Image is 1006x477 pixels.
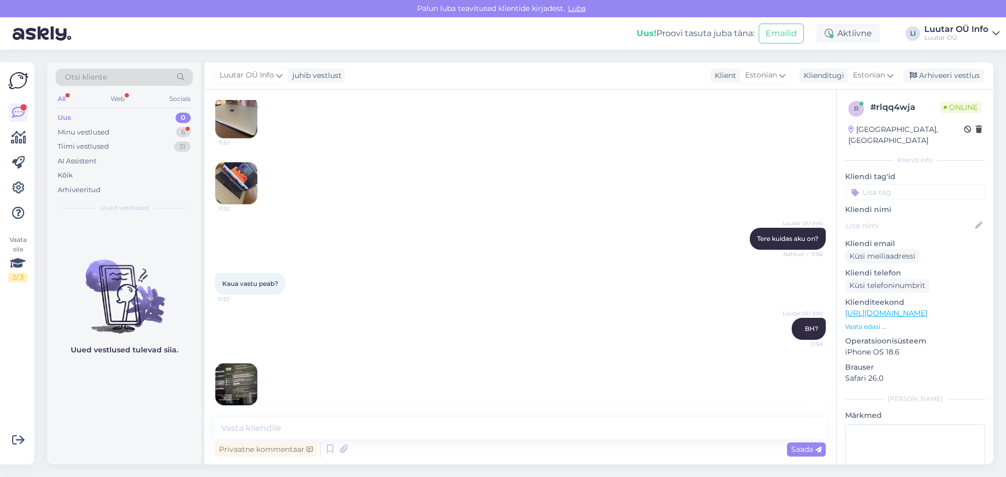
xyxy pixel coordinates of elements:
[845,249,920,263] div: Küsi meiliaadressi
[58,170,73,181] div: Kõik
[845,297,985,308] p: Klienditeekond
[108,92,127,106] div: Web
[757,235,818,242] span: Tere kuidas aku on?
[222,280,278,287] span: Kaua vastu peab?
[71,345,178,356] p: Uued vestlused tulevad siia.
[58,141,109,152] div: Tiimi vestlused
[939,102,982,113] span: Online
[637,27,754,40] div: Proovi tasuta juba täna:
[845,373,985,384] p: Safari 26.0
[8,235,27,282] div: Vaata siia
[924,34,988,42] div: Luutar OÜ
[924,25,988,34] div: Luutar OÜ Info
[58,185,101,195] div: Arhiveeritud
[845,308,927,318] a: [URL][DOMAIN_NAME]
[8,71,28,91] img: Askly Logo
[845,156,985,165] div: Kliendi info
[174,141,191,152] div: 31
[47,241,201,335] img: No chats
[218,295,257,303] span: 11:57
[218,139,258,147] span: 11:52
[853,70,885,81] span: Estonian
[215,442,317,457] div: Privaatne kommentaar
[176,127,191,138] div: 6
[816,24,880,43] div: Aktiivne
[845,184,985,200] input: Lisa tag
[845,204,985,215] p: Kliendi nimi
[215,96,257,138] img: Attachment
[745,70,777,81] span: Estonian
[783,250,823,258] span: Nähtud ✓ 11:56
[565,4,589,13] span: Luba
[905,26,920,41] div: LI
[215,162,257,204] img: Attachment
[845,171,985,182] p: Kliendi tag'id
[710,70,736,81] div: Klient
[218,205,258,213] span: 11:52
[8,273,27,282] div: 2 / 3
[65,72,107,83] span: Otsi kliente
[854,105,859,113] span: r
[800,70,844,81] div: Klienditugi
[845,322,985,331] p: Vaata edasi ...
[58,127,110,138] div: Minu vestlused
[56,92,68,106] div: All
[845,410,985,421] p: Märkmed
[58,156,96,167] div: AI Assistent
[845,279,930,293] div: Küsi telefoninumbrit
[58,113,71,123] div: Uus
[215,363,257,405] img: Attachment
[783,219,823,227] span: Luutar OÜ Info
[870,101,939,114] div: # rlqq4wja
[783,309,823,317] span: Luutar OÜ Info
[845,362,985,373] p: Brauser
[218,406,258,414] span: 12:01
[167,92,193,106] div: Socials
[100,203,149,213] span: Uued vestlused
[176,113,191,123] div: 0
[637,28,657,38] b: Uus!
[783,340,823,348] span: 11:59
[845,238,985,249] p: Kliendi email
[288,70,342,81] div: juhib vestlust
[220,70,274,81] span: Luutar OÜ Info
[845,268,985,279] p: Kliendi telefon
[848,124,964,146] div: [GEOGRAPHIC_DATA], [GEOGRAPHIC_DATA]
[903,69,984,83] div: Arhiveeri vestlus
[846,220,973,231] input: Lisa nimi
[845,347,985,358] p: iPhone OS 18.6
[924,25,1000,42] a: Luutar OÜ InfoLuutar OÜ
[759,24,804,43] button: Emailid
[805,325,818,332] span: BH?
[791,445,822,454] span: Saada
[845,336,985,347] p: Operatsioonisüsteem
[845,394,985,404] div: [PERSON_NAME]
